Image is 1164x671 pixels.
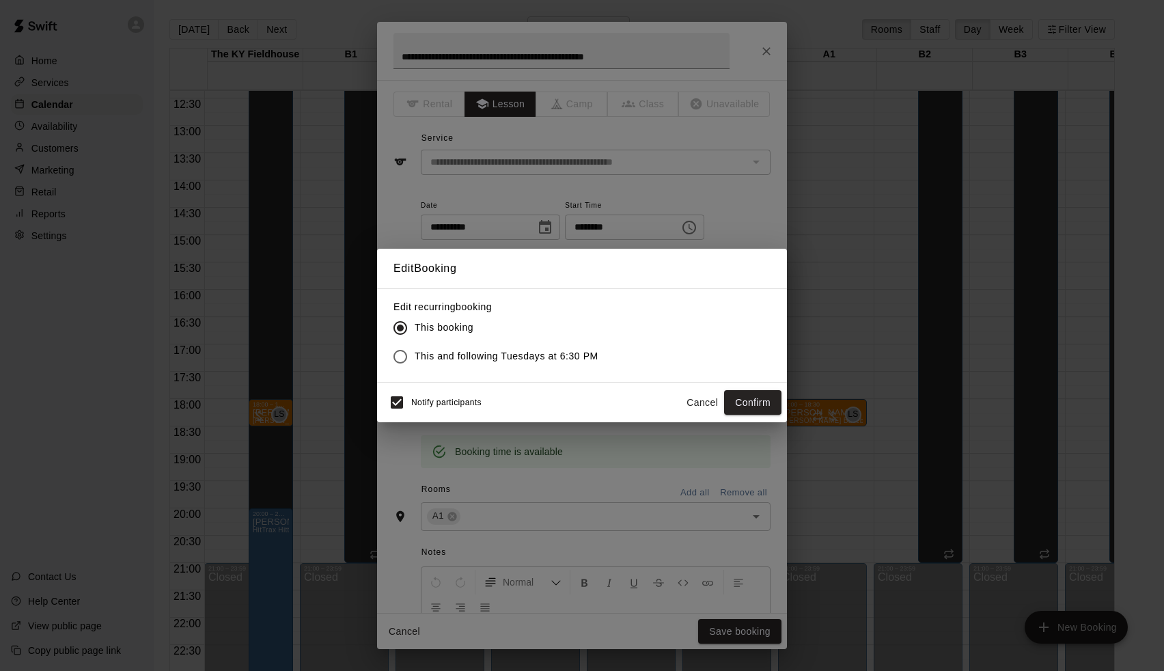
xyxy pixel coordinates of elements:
button: Cancel [680,390,724,415]
span: This and following Tuesdays at 6:30 PM [415,349,598,364]
span: Notify participants [411,398,482,407]
button: Confirm [724,390,781,415]
span: This booking [415,320,473,335]
h2: Edit Booking [377,249,787,288]
label: Edit recurring booking [393,300,609,314]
